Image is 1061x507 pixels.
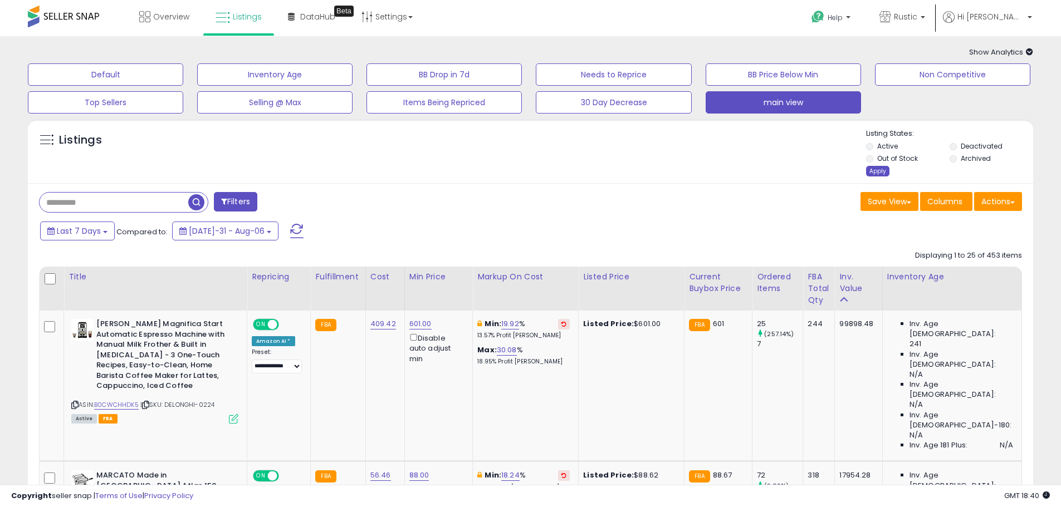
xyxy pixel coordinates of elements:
[485,470,501,480] b: Min:
[59,132,102,148] h5: Listings
[915,250,1022,261] div: Displaying 1 to 25 of 453 items
[189,225,265,237] span: [DATE]-31 - Aug-06
[808,271,830,306] div: FBA Total Qty
[689,319,710,331] small: FBA
[254,471,268,481] span: ON
[839,271,877,294] div: Inv. value
[11,490,52,501] strong: Copyright
[71,319,94,341] img: 41PfmvosAXL._SL40_.jpg
[866,129,1033,139] p: Listing States:
[961,141,1003,151] label: Deactivated
[94,400,139,410] a: B0CWCHHDK5
[764,481,789,490] small: (9.09%)
[974,192,1022,211] button: Actions
[252,336,295,346] div: Amazon AI *
[69,271,242,283] div: Title
[910,400,923,410] span: N/A
[764,329,794,338] small: (257.14%)
[95,490,143,501] a: Terms of Use
[808,319,826,329] div: 244
[910,350,1013,370] span: Inv. Age [DEMOGRAPHIC_DATA]:
[144,490,193,501] a: Privacy Policy
[477,484,570,491] p: 11.70% Profit [PERSON_NAME]
[1000,440,1013,450] span: N/A
[757,319,803,329] div: 25
[370,318,396,329] a: 409.42
[808,470,826,480] div: 318
[910,470,1013,490] span: Inv. Age [DEMOGRAPHIC_DATA]:
[409,332,465,364] div: Disable auto adjust min
[477,319,570,339] div: %
[477,470,570,491] div: %
[583,470,676,480] div: $88.62
[140,400,214,409] span: | SKU: DELONGHI-0224
[57,225,101,237] span: Last 7 Days
[315,319,336,331] small: FBA
[1004,490,1050,501] span: 2025-08-14 18:40 GMT
[71,414,97,424] span: All listings currently available for purchase on Amazon
[497,344,517,356] a: 30.08
[40,221,115,240] button: Last 7 Days
[116,227,168,237] span: Compared to:
[957,11,1024,22] span: Hi [PERSON_NAME]
[71,319,238,422] div: ASIN:
[910,380,1013,400] span: Inv. Age [DEMOGRAPHIC_DATA]:
[409,271,468,283] div: Min Price
[409,470,429,481] a: 88.00
[96,319,232,394] b: [PERSON_NAME] Magnifica Start Automatic Espresso Machine with Manual Milk Frother & Built in [MED...
[713,318,724,329] span: 601
[536,91,691,114] button: 30 Day Decrease
[252,348,302,373] div: Preset:
[214,192,257,211] button: Filters
[153,11,189,22] span: Overview
[11,491,193,501] div: seller snap | |
[473,267,579,311] th: The percentage added to the cost of goods (COGS) that forms the calculator for Min & Max prices.
[910,319,1013,339] span: Inv. Age [DEMOGRAPHIC_DATA]:
[943,11,1032,36] a: Hi [PERSON_NAME]
[860,192,918,211] button: Save View
[894,11,917,22] span: Rustic
[501,318,519,329] a: 19.92
[803,2,862,36] a: Help
[828,13,843,22] span: Help
[366,91,522,114] button: Items Being Repriced
[197,63,353,86] button: Inventory Age
[99,414,118,424] span: FBA
[887,271,1017,283] div: Inventory Age
[706,91,861,114] button: main view
[875,63,1030,86] button: Non Competitive
[757,470,803,480] div: 72
[910,430,923,440] span: N/A
[233,11,262,22] span: Listings
[910,440,968,450] span: Inv. Age 181 Plus:
[370,271,400,283] div: Cost
[866,166,889,176] div: Apply
[706,63,861,86] button: BB Price Below Min
[172,221,278,240] button: [DATE]-31 - Aug-06
[536,63,691,86] button: Needs to Reprice
[969,47,1033,57] span: Show Analytics
[501,470,520,481] a: 18.24
[811,10,825,24] i: Get Help
[370,470,391,481] a: 56.46
[839,470,873,480] div: 17954.28
[366,63,522,86] button: BB Drop in 7d
[713,470,732,480] span: 88.67
[583,319,676,329] div: $601.00
[477,271,574,283] div: Markup on Cost
[485,318,501,329] b: Min:
[254,320,268,329] span: ON
[910,339,921,349] span: 241
[961,154,991,163] label: Archived
[277,320,295,329] span: OFF
[315,470,336,483] small: FBA
[477,345,570,366] div: %
[583,271,679,283] div: Listed Price
[277,471,295,481] span: OFF
[689,470,710,483] small: FBA
[877,154,918,163] label: Out of Stock
[477,344,497,355] b: Max:
[757,339,803,349] div: 7
[839,319,873,329] div: 99898.48
[910,370,923,380] span: N/A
